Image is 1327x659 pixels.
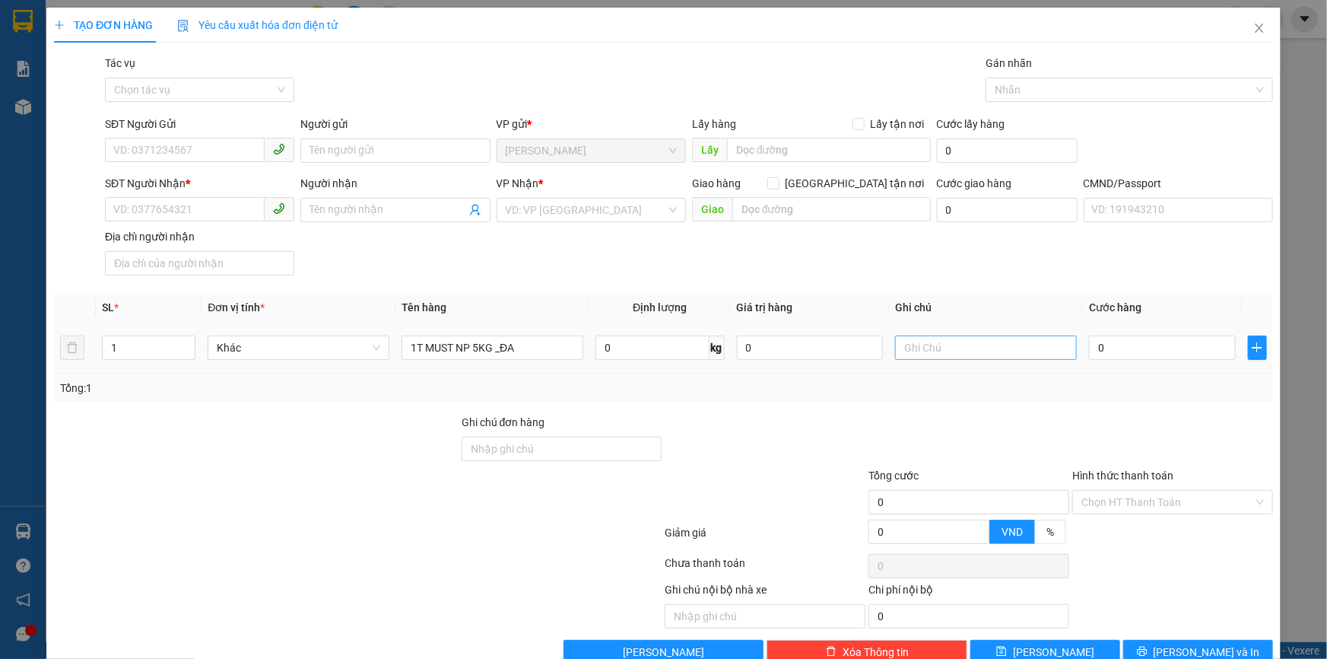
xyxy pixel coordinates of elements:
button: Close [1238,8,1281,50]
input: Dọc đường [727,138,931,162]
span: phone [273,202,285,215]
span: VP Nhận [497,177,539,189]
span: Khác [217,336,380,359]
span: Cước hàng [1089,301,1141,314]
div: SĐT Người Nhận [105,175,294,192]
div: Người gửi [300,116,490,132]
button: delete [60,336,84,360]
input: VD: Bàn, Ghế [402,336,583,360]
span: Đơn vị tính [208,301,265,314]
span: plus [54,20,65,30]
span: Lấy hàng [692,118,736,130]
div: SĐT Người Gửi [105,116,294,132]
span: printer [1137,646,1148,658]
label: Gán nhãn [986,57,1032,69]
label: Ghi chú đơn hàng [462,416,545,428]
span: user-add [469,204,481,216]
span: Ngã Tư Huyện [506,139,677,162]
div: VP gửi [497,116,686,132]
span: VND [1002,526,1023,538]
input: Nhập ghi chú [665,604,865,629]
input: Cước lấy hàng [937,138,1078,163]
div: Ghi chú nội bộ nhà xe [665,581,865,604]
span: phone [273,143,285,155]
div: Địa chỉ người nhận [105,228,294,245]
span: Lấy tận nơi [865,116,931,132]
button: plus [1248,336,1267,360]
input: Cước giao hàng [937,198,1078,222]
label: Cước lấy hàng [937,118,1005,130]
label: Cước giao hàng [937,177,1012,189]
div: Tổng: 1 [60,380,513,396]
span: close [1253,22,1265,34]
span: save [996,646,1007,658]
th: Ghi chú [889,293,1083,323]
div: CMND/Passport [1084,175,1273,192]
span: Tên hàng [402,301,446,314]
label: Hình thức thanh toán [1072,470,1173,482]
div: Chi phí nội bộ [868,581,1069,604]
input: Ghi chú đơn hàng [462,437,662,461]
div: Chưa thanh toán [664,555,868,581]
span: kg [710,336,725,360]
input: Dọc đường [732,197,931,221]
span: SL [102,301,114,314]
span: Giá trị hàng [737,301,793,314]
input: Địa chỉ của người nhận [105,251,294,275]
span: [GEOGRAPHIC_DATA] tận nơi [779,175,931,192]
span: % [1046,526,1054,538]
span: Yêu cầu xuất hóa đơn điện tử [177,19,338,31]
input: Ghi Chú [895,336,1077,360]
div: Giảm giá [664,524,868,551]
span: TẠO ĐƠN HÀNG [54,19,153,31]
input: 0 [737,336,884,360]
span: delete [826,646,837,658]
div: Người nhận [300,175,490,192]
img: icon [177,20,189,32]
span: Định lượng [633,301,687,314]
span: Giao hàng [692,177,741,189]
span: Giao [692,197,732,221]
span: Lấy [692,138,727,162]
span: plus [1249,342,1266,354]
span: Tổng cước [868,470,919,482]
label: Tác vụ [105,57,135,69]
